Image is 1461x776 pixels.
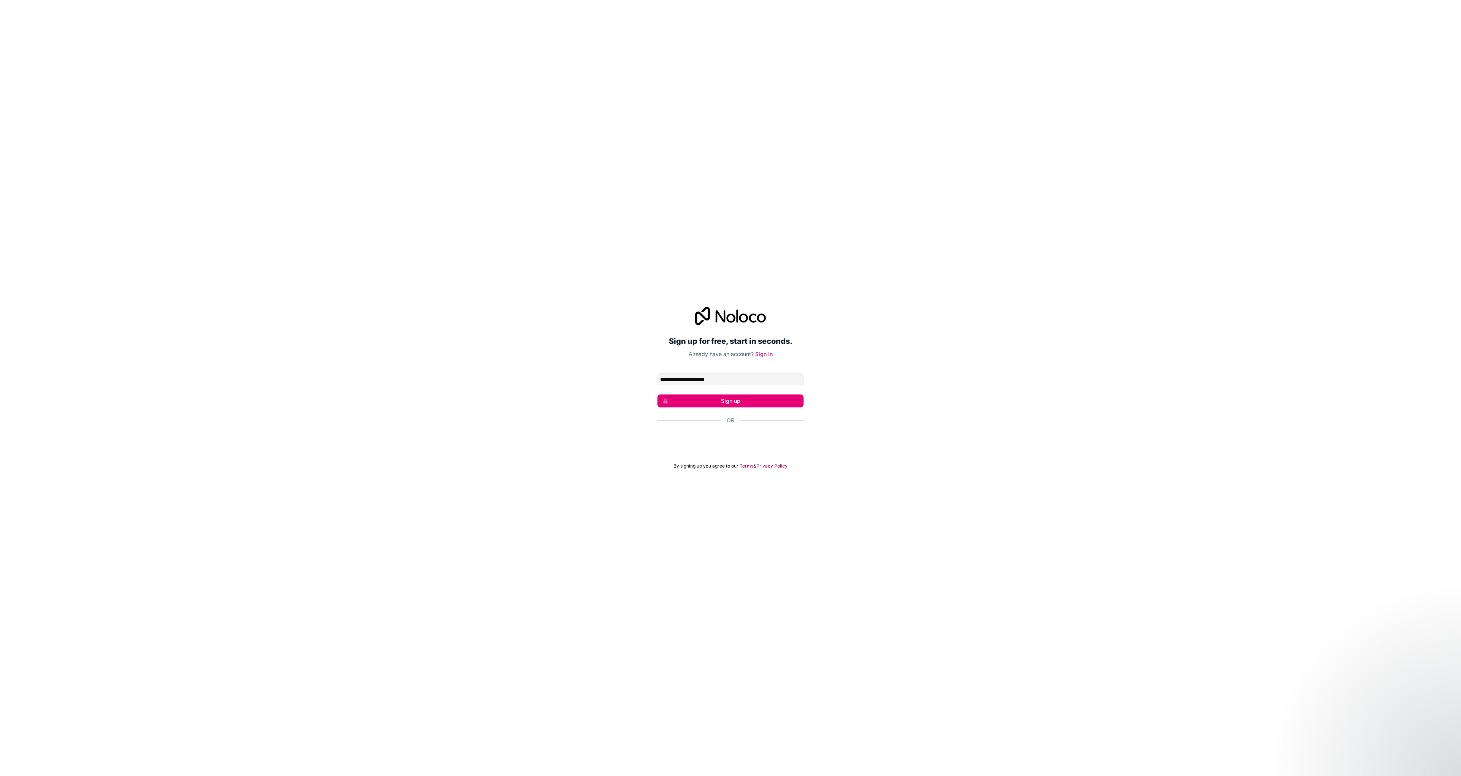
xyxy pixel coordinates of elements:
span: Or [727,417,734,424]
a: Sign in [755,351,773,357]
iframe: Sign in with Google Button [654,433,807,449]
span: & [753,463,756,469]
span: Already have an account? [689,351,754,357]
button: Sign up [657,394,804,407]
a: Privacy Policy [756,463,788,469]
a: Terms [740,463,753,469]
iframe: Intercom notifications message [1309,719,1461,772]
input: Email address [657,373,804,385]
h2: Sign up for free, start in seconds. [657,334,804,348]
span: By signing up you agree to our [673,463,738,469]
